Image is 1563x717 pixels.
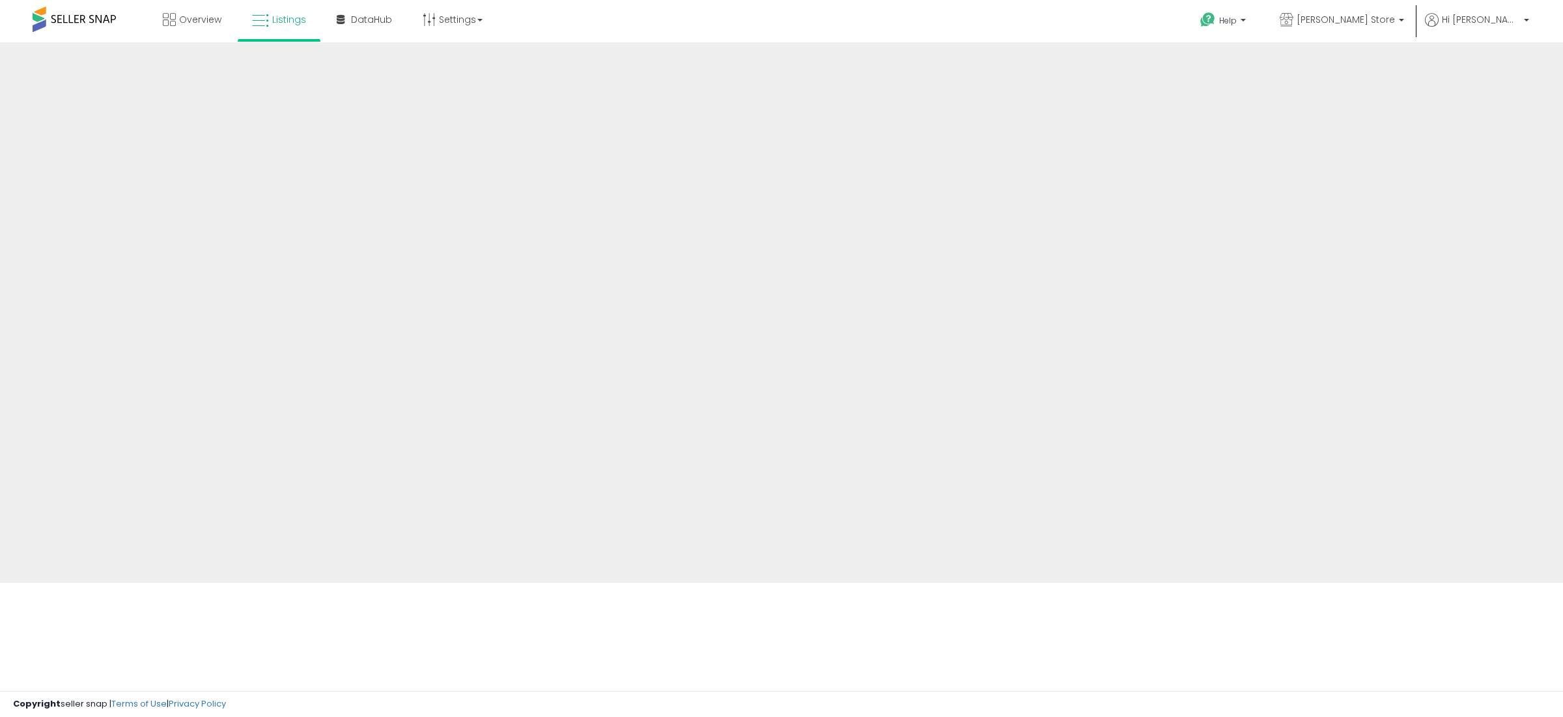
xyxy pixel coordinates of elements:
[1190,2,1259,42] a: Help
[351,13,392,26] span: DataHub
[179,13,221,26] span: Overview
[1297,13,1395,26] span: [PERSON_NAME] Store
[1219,15,1237,26] span: Help
[1425,13,1529,42] a: Hi [PERSON_NAME]
[1442,13,1520,26] span: Hi [PERSON_NAME]
[1200,12,1216,28] i: Get Help
[272,13,306,26] span: Listings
